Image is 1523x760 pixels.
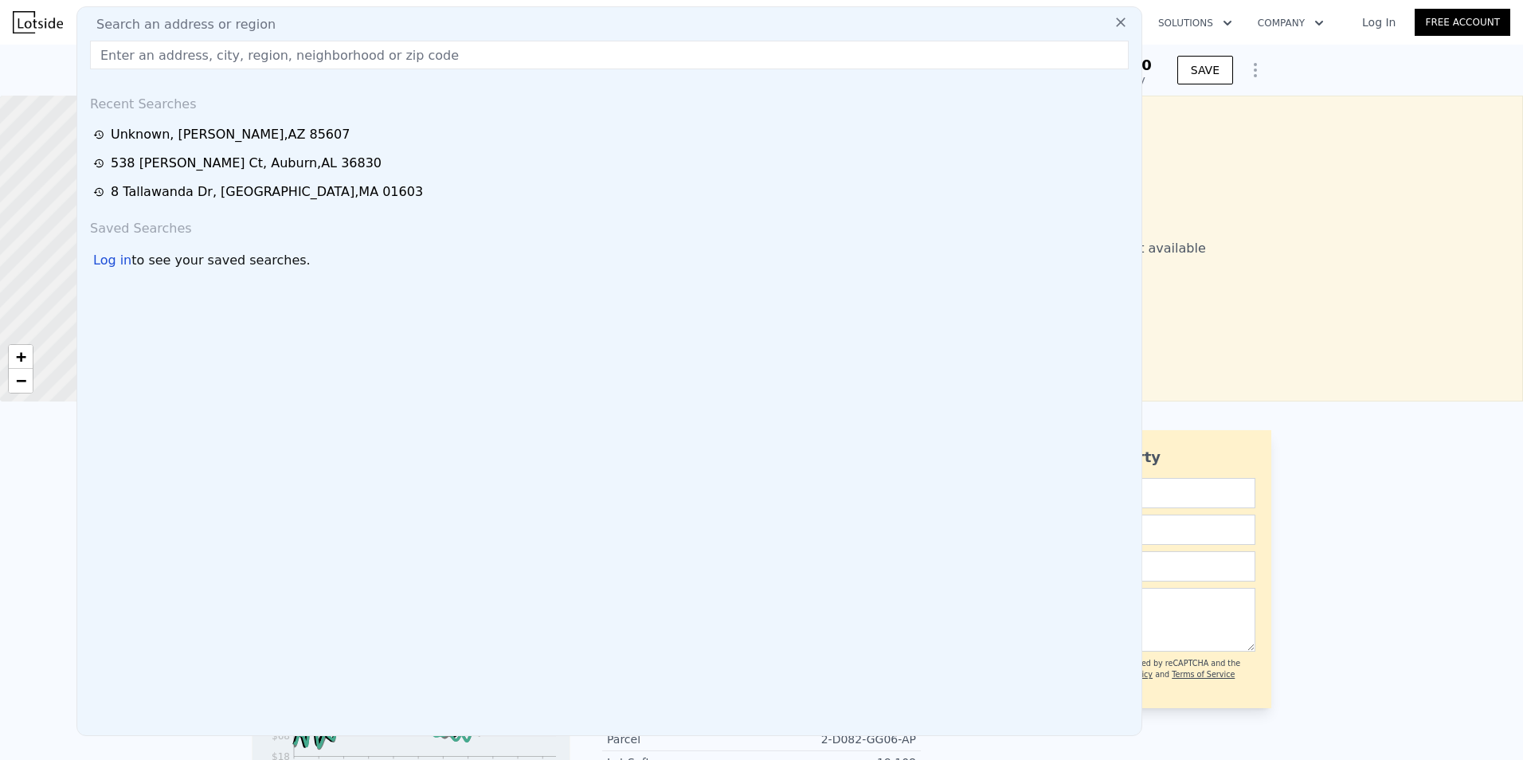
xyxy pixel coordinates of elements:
span: + [16,347,26,366]
input: Enter an address, city, region, neighborhood or zip code [90,41,1129,69]
a: Free Account [1415,9,1510,36]
a: Log In [1343,14,1415,30]
a: Zoom out [9,369,33,393]
button: Solutions [1145,9,1245,37]
span: − [16,370,26,390]
span: Search an address or region [84,15,276,34]
a: 8 Tallawanda Dr, [GEOGRAPHIC_DATA],MA 01603 [93,182,1130,202]
span: to see your saved searches. [131,251,310,270]
button: SAVE [1177,56,1233,84]
div: 2-D082-GG06-AP [761,731,916,747]
div: Parcel [607,731,761,747]
a: Terms of Service [1172,670,1235,679]
a: Unknown, [PERSON_NAME],AZ 85607 [93,125,1130,144]
a: Zoom in [9,345,33,369]
div: Unknown , [PERSON_NAME] , AZ 85607 [111,125,350,144]
button: Show Options [1239,54,1271,86]
div: 8 Tallawanda Dr , [GEOGRAPHIC_DATA] , MA 01603 [111,182,423,202]
div: Saved Searches [84,206,1135,245]
div: This site is protected by reCAPTCHA and the Google and apply. [1071,658,1255,692]
a: 538 [PERSON_NAME] Ct, Auburn,AL 36830 [93,154,1130,173]
div: Recent Searches [84,82,1135,120]
tspan: $68 [272,731,290,742]
button: Company [1245,9,1337,37]
div: Log in [93,251,131,270]
div: 538 [PERSON_NAME] Ct , Auburn , AL 36830 [111,154,382,173]
img: Lotside [13,11,63,33]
